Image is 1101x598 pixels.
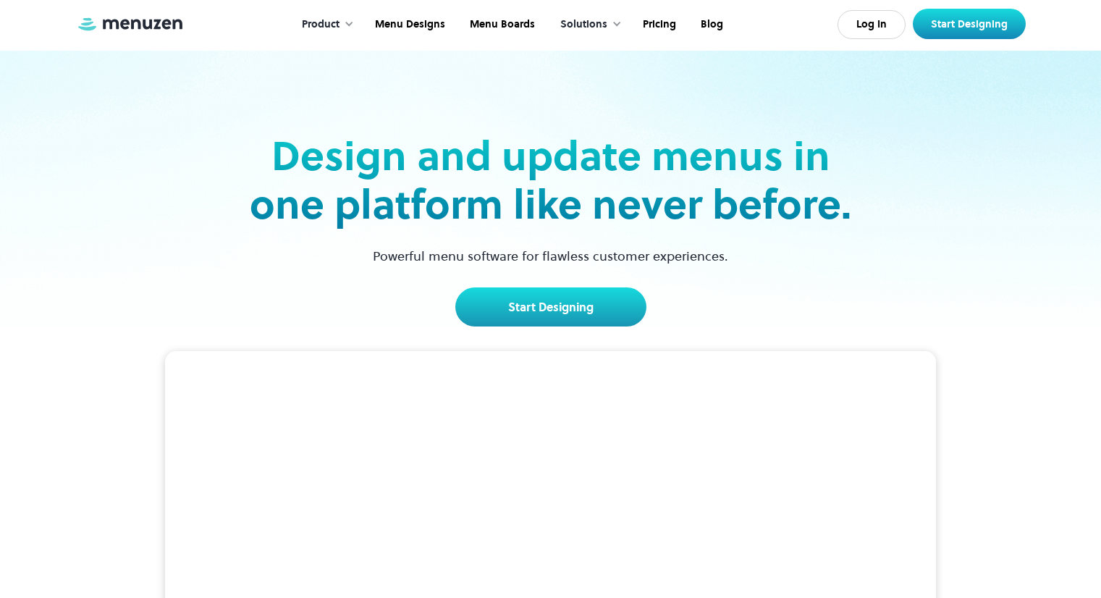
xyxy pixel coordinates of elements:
div: Solutions [546,2,629,47]
div: Product [302,17,339,33]
a: Start Designing [455,287,646,327]
div: Product [287,2,361,47]
a: Start Designing [913,9,1026,39]
h2: Design and update menus in one platform like never before. [245,132,856,229]
p: Powerful menu software for flawless customer experiences. [355,246,746,266]
div: Solutions [560,17,607,33]
a: Log In [838,10,906,39]
a: Blog [687,2,734,47]
a: Menu Boards [456,2,546,47]
a: Menu Designs [361,2,456,47]
a: Pricing [629,2,687,47]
